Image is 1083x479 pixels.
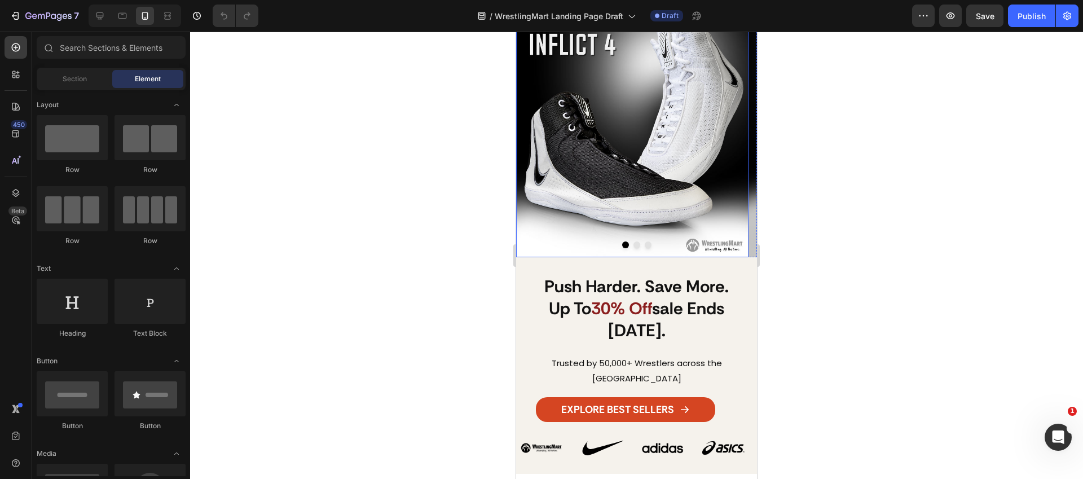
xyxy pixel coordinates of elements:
p: EXPLORE BEST SELLERS [45,373,158,383]
img: Alt Image [121,390,173,442]
span: Element [135,74,161,84]
div: Button [115,421,186,431]
span: Toggle open [168,260,186,278]
div: Text Block [115,328,186,339]
div: Beta [8,206,27,216]
div: Row [115,236,186,246]
div: Row [37,236,108,246]
p: 7 [74,9,79,23]
div: Publish [1018,10,1046,22]
button: Dot [106,210,113,217]
div: Button [37,421,108,431]
button: Save [966,5,1003,27]
span: Section [63,74,87,84]
span: WrestlingMart Landing Page Draft [495,10,623,22]
div: Row [37,165,108,175]
div: Undo/Redo [213,5,258,27]
span: Toggle open [168,445,186,463]
span: Save [976,11,994,21]
input: Search Sections & Elements [37,36,186,59]
div: 450 [11,120,27,129]
span: Toggle open [168,96,186,114]
button: Publish [1008,5,1055,27]
div: Heading [37,328,108,339]
span: Text [37,263,51,274]
button: 7 [5,5,84,27]
span: Media [37,449,56,459]
div: Row [115,165,186,175]
span: Draft [662,11,679,21]
iframe: Design area [516,32,757,479]
button: Dot [129,210,135,217]
img: Alt Image [182,390,234,442]
span: 1 [1068,407,1077,416]
span: Button [37,356,58,366]
img: Alt Image [60,390,112,442]
span: Toggle open [168,352,186,370]
span: / [490,10,492,22]
span: Layout [37,100,59,110]
span: 30% off [75,266,136,288]
button: <p>EXPLORE BEST SELLERS</p> [20,366,199,390]
button: Dot [117,210,124,217]
iframe: Intercom live chat [1045,424,1072,451]
p: Trusted by 50,000+ Wrestlers across the [GEOGRAPHIC_DATA] [9,324,232,354]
